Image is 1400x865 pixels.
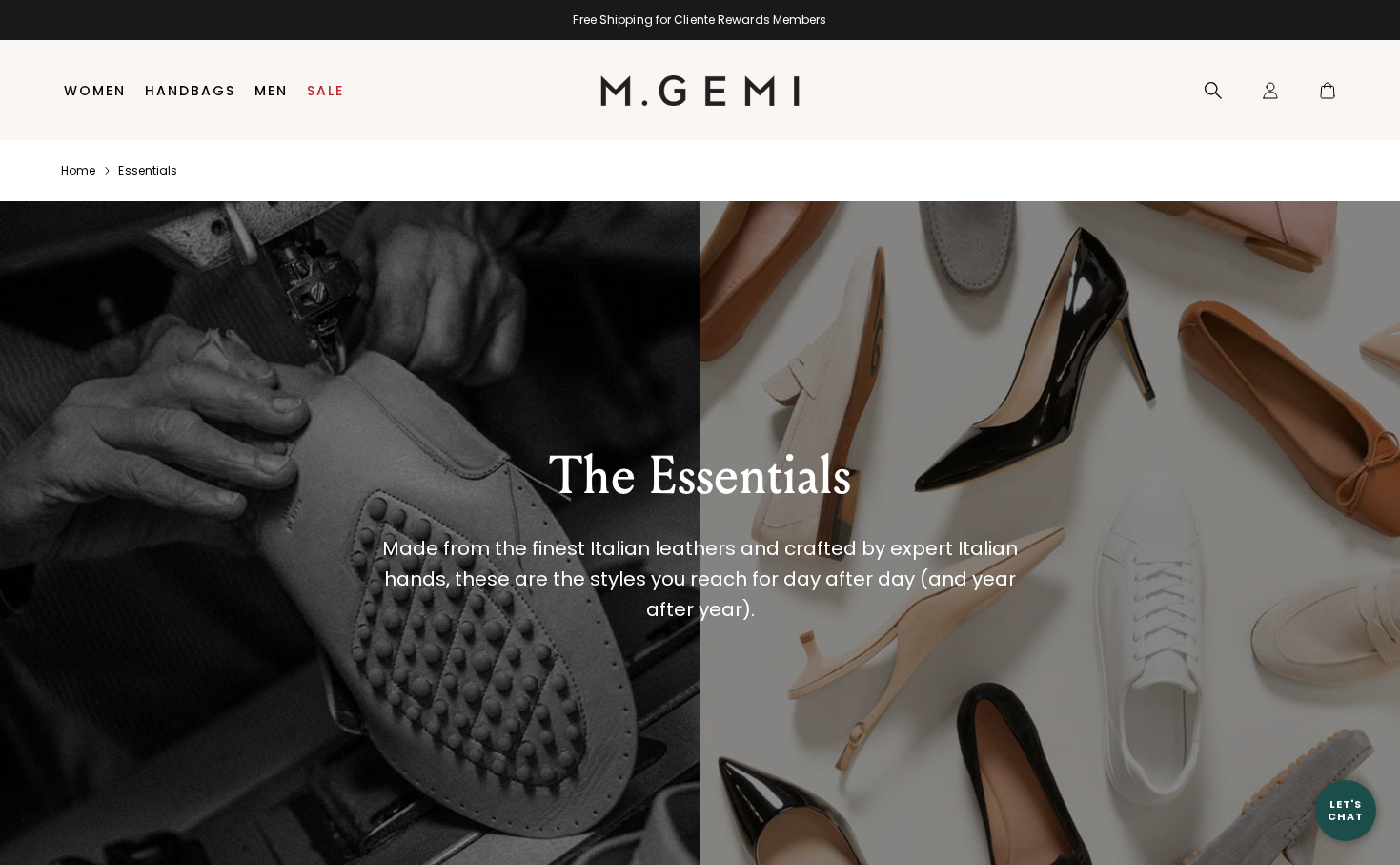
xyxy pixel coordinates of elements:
[600,75,800,106] img: M.Gemi
[370,442,1031,510] div: The Essentials
[145,83,235,98] a: Handbags
[254,83,288,98] a: Men
[307,83,344,98] a: Sale
[118,163,177,178] a: Essentials
[378,533,1022,625] div: Made from the finest Italian leathers and crafted by expert Italian hands, these are the styles y...
[1315,798,1376,822] div: Let's Chat
[64,83,126,98] a: Women
[61,163,95,178] a: Home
